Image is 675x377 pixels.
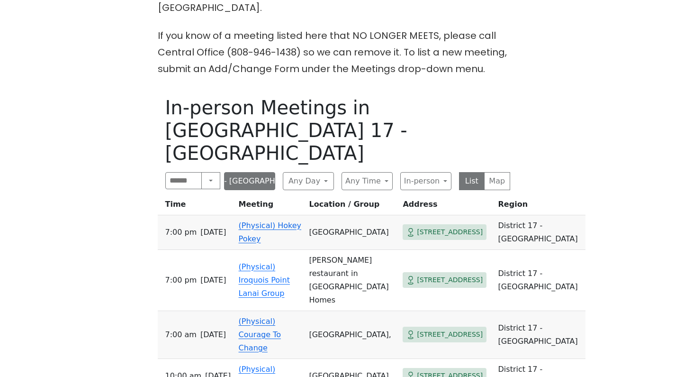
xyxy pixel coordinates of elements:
[200,274,226,287] span: [DATE]
[224,172,275,190] button: District 17 - [GEOGRAPHIC_DATA]
[165,274,197,287] span: 7:00 PM
[495,215,585,250] td: District 17 - [GEOGRAPHIC_DATA]
[495,311,585,359] td: District 17 - [GEOGRAPHIC_DATA]
[283,172,334,190] button: Any Day
[158,28,518,77] p: If you know of a meeting listed here that NO LONGER MEETS, please call Central Office (808-946-14...
[305,198,399,215] th: Location / Group
[400,172,451,190] button: In-person
[305,215,399,250] td: [GEOGRAPHIC_DATA]
[459,172,485,190] button: List
[305,250,399,311] td: [PERSON_NAME] restaurant in [GEOGRAPHIC_DATA] Homes
[305,311,399,359] td: [GEOGRAPHIC_DATA],
[495,250,585,311] td: District 17 - [GEOGRAPHIC_DATA]
[417,226,483,238] span: [STREET_ADDRESS]
[484,172,510,190] button: Map
[200,328,226,341] span: [DATE]
[342,172,393,190] button: Any Time
[200,226,226,239] span: [DATE]
[399,198,494,215] th: Address
[165,96,510,165] h1: In-person Meetings in [GEOGRAPHIC_DATA] 17 - [GEOGRAPHIC_DATA]
[235,198,306,215] th: Meeting
[165,172,202,189] input: Search
[417,274,483,286] span: [STREET_ADDRESS]
[239,221,301,243] a: (Physical) Hokey Pokey
[158,198,235,215] th: Time
[239,317,281,352] a: (Physical) Courage To Change
[417,329,483,340] span: [STREET_ADDRESS]
[165,226,197,239] span: 7:00 PM
[165,328,197,341] span: 7:00 AM
[239,262,290,298] a: (Physical) Iroquois Point Lanai Group
[495,198,585,215] th: Region
[201,172,220,189] button: Search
